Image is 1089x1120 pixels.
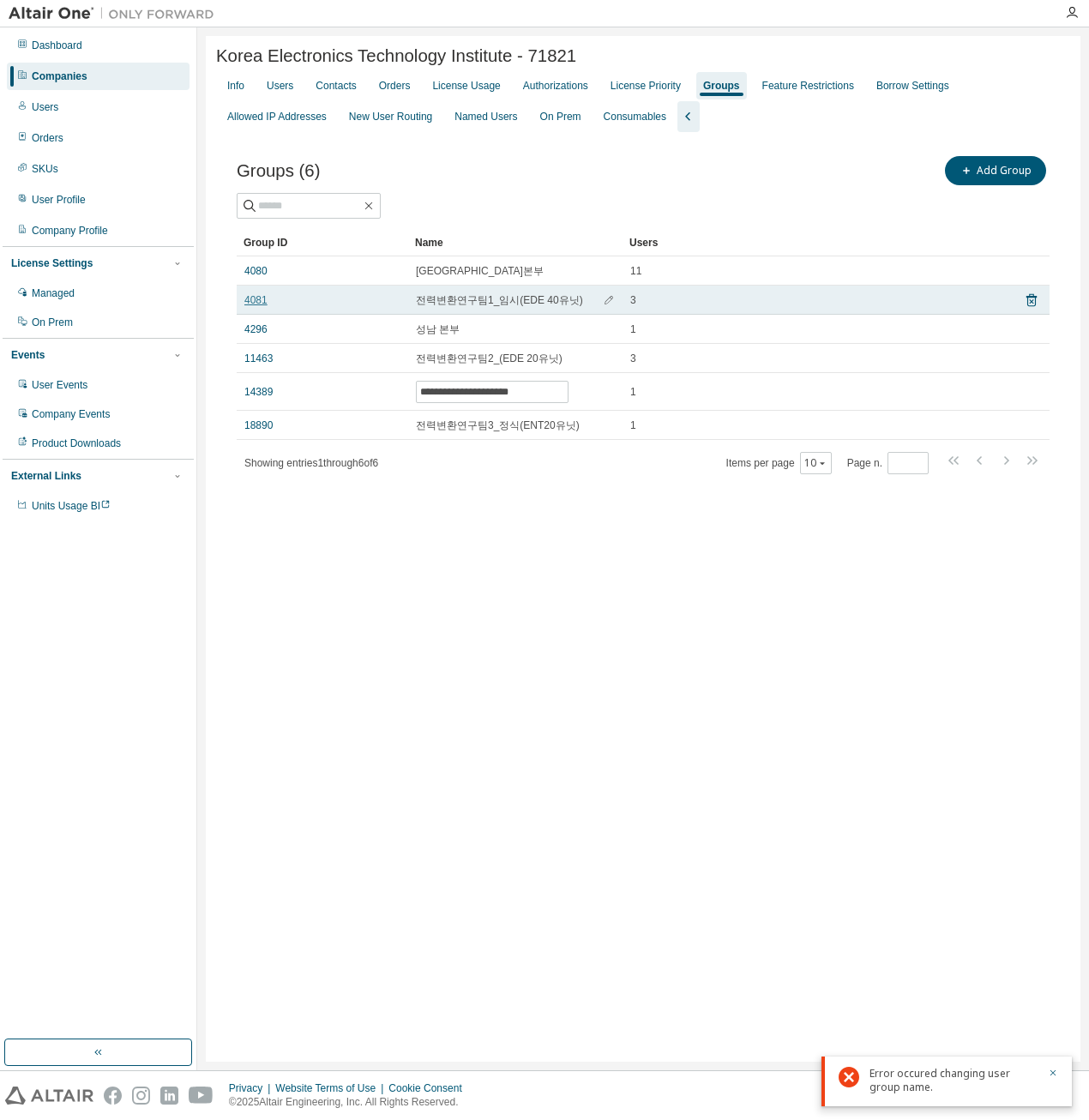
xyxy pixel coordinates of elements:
a: 4296 [244,322,268,336]
span: 3 [630,293,636,307]
div: Group ID [244,229,401,256]
span: 1 [630,322,636,336]
div: On Prem [32,316,73,329]
span: 1 [630,418,636,432]
div: Users [267,79,293,93]
div: Error occured changing user group name. [869,1067,1038,1094]
div: Groups [703,79,740,93]
a: 18890 [244,418,273,432]
div: Privacy [229,1081,275,1095]
div: License Priority [611,79,681,93]
div: Website Terms of Use [275,1081,388,1095]
div: Users [32,100,58,114]
span: Korea Electronics Technology Institute - 71821 [216,46,576,66]
span: 전력변환연구팀3_정식(ENT20유닛) [416,418,580,432]
img: facebook.svg [104,1087,122,1105]
div: Info [227,79,244,93]
div: License Settings [11,256,93,270]
div: Cookie Consent [388,1081,472,1095]
div: Consumables [604,110,666,123]
div: Events [11,348,45,362]
div: Feature Restrictions [762,79,854,93]
span: Showing entries 1 through 6 of 6 [244,457,378,469]
img: altair_logo.svg [5,1087,93,1105]
span: 전력변환연구팀2_(EDE 20유닛) [416,352,563,365]
div: Dashboard [32,39,82,52]
a: 11463 [244,352,273,365]
div: Orders [379,79,411,93]
div: On Prem [540,110,581,123]
span: 성남 본부 [416,322,460,336]
span: 전력변환연구팀1_임시(EDE 40유닛) [416,293,583,307]
span: 3 [630,352,636,365]
button: Add Group [945,156,1046,185]
span: 1 [630,385,636,399]
a: 4081 [244,293,268,307]
div: Authorizations [523,79,588,93]
div: Borrow Settings [876,79,949,93]
img: youtube.svg [189,1087,214,1105]
img: instagram.svg [132,1087,150,1105]
p: © 2025 Altair Engineering, Inc. All Rights Reserved. [229,1095,472,1110]
div: Named Users [454,110,517,123]
div: External Links [11,469,81,483]
div: New User Routing [349,110,432,123]
div: Users [629,229,1002,256]
div: Companies [32,69,87,83]
div: User Profile [32,193,86,207]
div: Contacts [316,79,356,93]
div: Company Profile [32,224,108,238]
span: Groups (6) [237,161,320,181]
div: Allowed IP Addresses [227,110,327,123]
span: Units Usage BI [32,500,111,512]
div: Managed [32,286,75,300]
img: linkedin.svg [160,1087,178,1105]
div: Name [415,229,616,256]
img: Altair One [9,5,223,22]
button: 10 [804,456,827,470]
div: Orders [32,131,63,145]
a: 4080 [244,264,268,278]
div: License Usage [432,79,500,93]
div: Company Events [32,407,110,421]
div: Product Downloads [32,437,121,450]
div: User Events [32,378,87,392]
span: Page n. [847,452,929,474]
span: [GEOGRAPHIC_DATA]본부 [416,264,544,278]
a: 14389 [244,385,273,399]
div: SKUs [32,162,58,176]
span: Items per page [726,452,832,474]
span: 11 [630,264,641,278]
